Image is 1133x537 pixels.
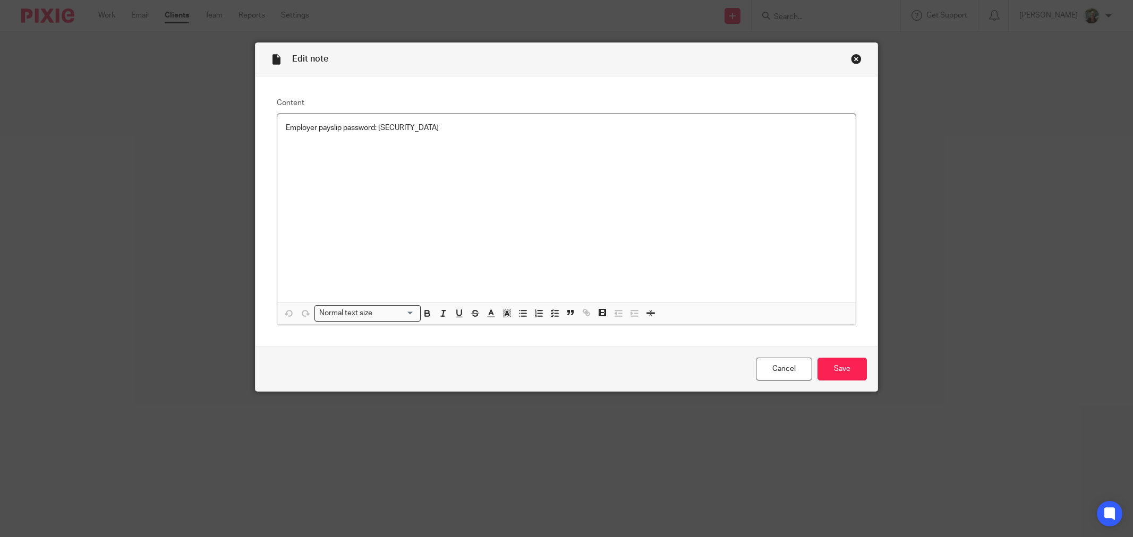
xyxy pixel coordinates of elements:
[277,98,856,108] label: Content
[286,123,847,133] p: Employer payslip password: [SECURITY_DATA]
[376,308,414,319] input: Search for option
[292,55,328,63] span: Edit note
[756,358,812,380] a: Cancel
[817,358,867,380] input: Save
[317,308,375,319] span: Normal text size
[314,305,421,322] div: Search for option
[851,54,862,64] div: Close this dialog window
